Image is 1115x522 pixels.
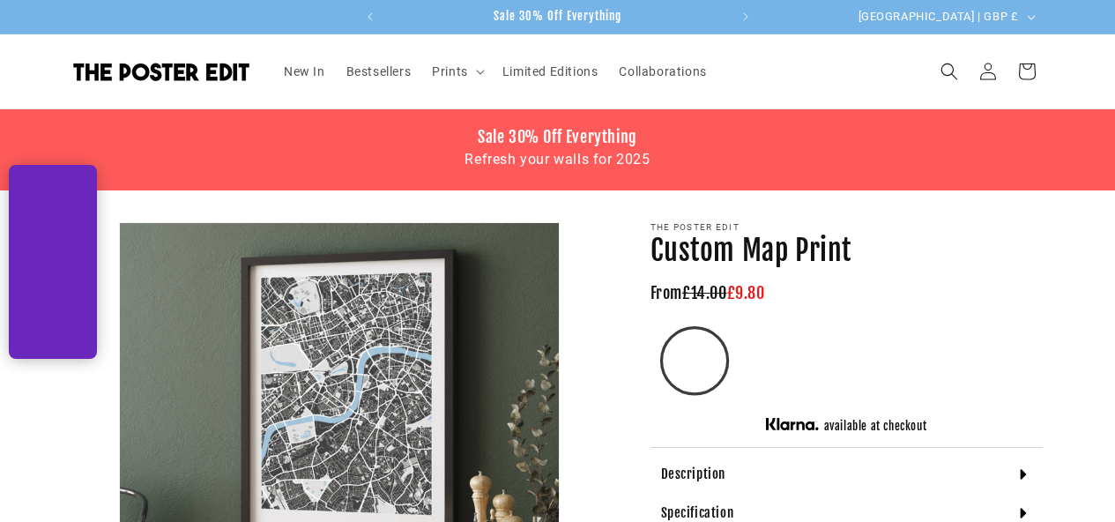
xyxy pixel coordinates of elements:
h4: Specification [661,504,734,522]
a: New In [273,53,336,90]
h4: Description [661,466,726,483]
span: Bestsellers [346,63,412,79]
span: Collaborations [619,63,706,79]
span: Sale 30% Off Everything [494,9,621,23]
span: Prints [432,63,468,79]
span: £9.80 [727,283,765,302]
summary: Prints [421,53,492,90]
h5: available at checkout [824,419,927,434]
span: £14.00 [682,283,727,302]
p: The Poster Edit [650,222,1043,233]
a: Bestsellers [336,53,422,90]
h3: From [650,283,1043,303]
span: New In [284,63,325,79]
h1: Custom Map Print [650,233,1043,270]
summary: Search [930,52,969,91]
video: Your browser does not support the video tag. [9,240,97,284]
a: Limited Editions [492,53,609,90]
span: [GEOGRAPHIC_DATA] | GBP £ [859,8,1019,26]
img: The Poster Edit [73,63,249,81]
span: Limited Editions [502,63,598,79]
a: Collaborations [608,53,717,90]
a: The Poster Edit [66,56,256,87]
